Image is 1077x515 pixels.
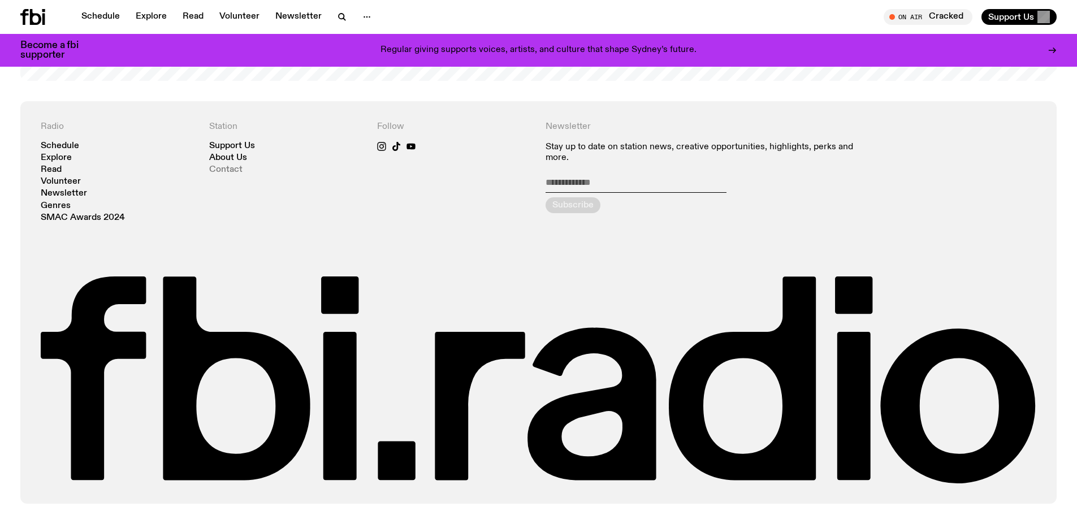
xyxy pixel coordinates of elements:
[988,12,1034,22] span: Support Us
[884,9,972,25] button: On AirCracked
[129,9,174,25] a: Explore
[377,122,532,132] h4: Follow
[41,214,125,222] a: SMAC Awards 2024
[209,122,364,132] h4: Station
[981,9,1057,25] button: Support Us
[41,178,81,186] a: Volunteer
[213,9,266,25] a: Volunteer
[41,142,79,150] a: Schedule
[20,41,93,60] h3: Become a fbi supporter
[269,9,328,25] a: Newsletter
[41,202,71,210] a: Genres
[209,142,255,150] a: Support Us
[176,9,210,25] a: Read
[209,166,243,174] a: Contact
[546,122,868,132] h4: Newsletter
[546,142,868,163] p: Stay up to date on station news, creative opportunities, highlights, perks and more.
[209,154,247,162] a: About Us
[546,197,600,213] button: Subscribe
[75,9,127,25] a: Schedule
[41,166,62,174] a: Read
[380,45,697,55] p: Regular giving supports voices, artists, and culture that shape Sydney’s future.
[41,189,87,198] a: Newsletter
[41,122,196,132] h4: Radio
[41,154,72,162] a: Explore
